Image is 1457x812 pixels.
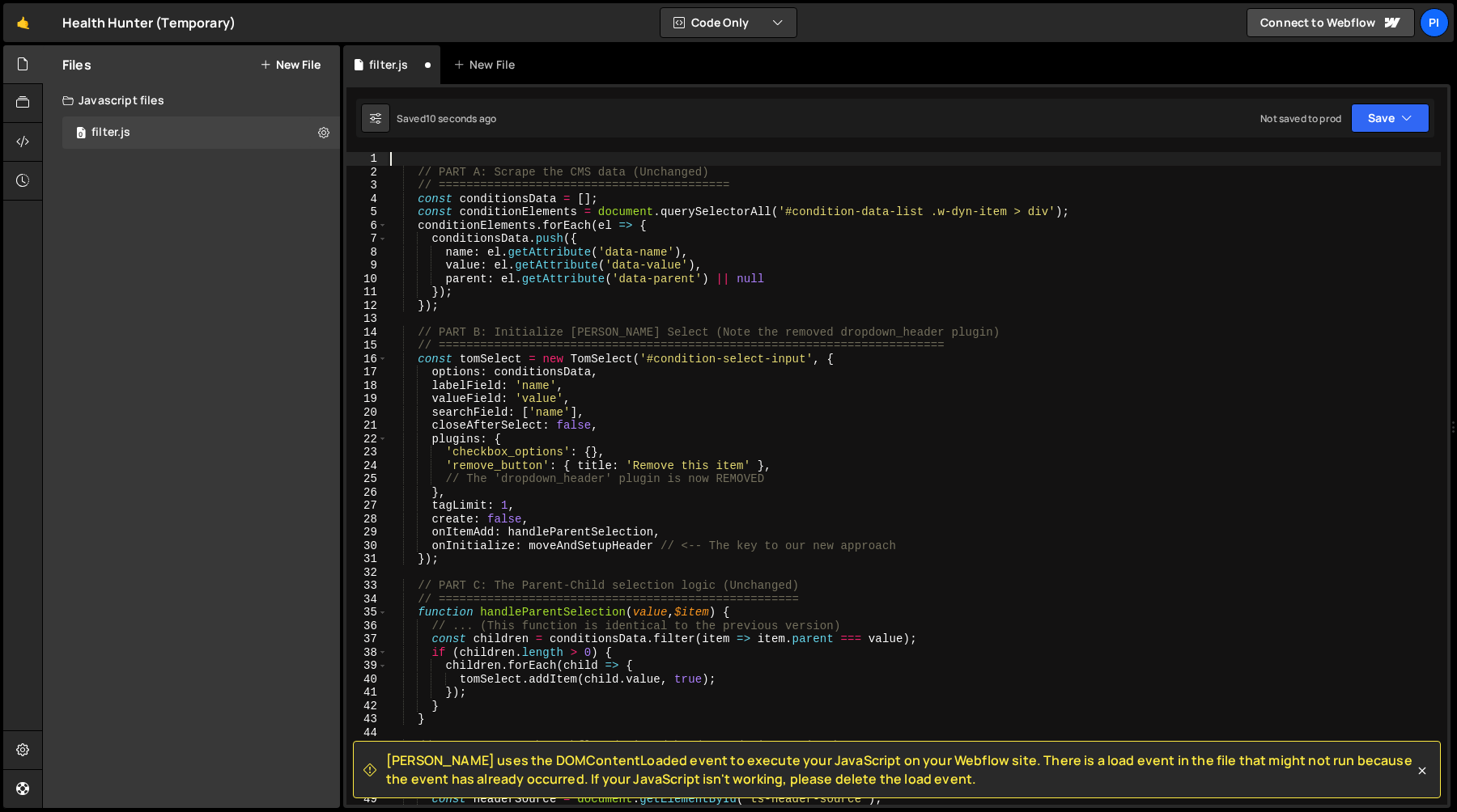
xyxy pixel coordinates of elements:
[661,8,796,37] button: Code Only
[426,112,496,125] div: 10 seconds ago
[386,751,1414,788] span: [PERSON_NAME] uses the DOMContentLoaded event to execute your JavaScript on your Webflow site. Th...
[1420,8,1449,37] a: Pi
[346,606,388,620] div: 35
[346,353,388,366] div: 16
[346,419,388,433] div: 21
[346,166,388,180] div: 2
[346,659,388,673] div: 39
[1247,8,1415,37] a: Connect to Webflow
[346,299,388,313] div: 12
[1351,104,1429,133] button: Save
[346,312,388,326] div: 13
[346,499,388,513] div: 27
[346,446,388,459] div: 23
[346,526,388,539] div: 29
[346,766,388,780] div: 47
[346,780,388,793] div: 48
[62,13,236,32] div: Health Hunter (Temporary)
[346,273,388,286] div: 10
[346,539,388,553] div: 30
[346,219,388,233] div: 6
[346,326,388,340] div: 14
[346,552,388,566] div: 31
[369,57,408,73] div: filter.js
[346,620,388,633] div: 36
[346,753,388,767] div: 46
[346,339,388,353] div: 15
[346,366,388,379] div: 17
[260,58,321,71] button: New File
[346,179,388,192] div: 3
[346,152,388,166] div: 1
[346,593,388,607] div: 34
[346,486,388,500] div: 26
[346,700,388,713] div: 42
[346,246,388,260] div: 8
[346,392,388,406] div: 19
[346,739,388,753] div: 45
[397,112,496,125] div: Saved
[76,128,86,141] span: 0
[346,646,388,660] div: 38
[346,205,388,219] div: 5
[62,56,91,74] h2: Files
[346,632,388,646] div: 37
[346,566,388,580] div: 32
[346,686,388,700] div: 41
[43,84,340,116] div: Javascript files
[91,125,130,140] div: filter.js
[346,713,388,726] div: 43
[346,259,388,273] div: 9
[346,579,388,593] div: 33
[453,57,521,73] div: New File
[346,513,388,527] div: 28
[346,379,388,393] div: 18
[1260,112,1341,125] div: Not saved to prod
[346,285,388,299] div: 11
[346,232,388,246] div: 7
[346,459,388,473] div: 24
[346,433,388,446] div: 22
[346,406,388,420] div: 20
[346,726,388,740] div: 44
[346,793,388,806] div: 49
[346,673,388,687] div: 40
[346,472,388,486] div: 25
[3,3,43,42] a: 🤙
[62,116,340,149] div: 16494/44708.js
[346,192,388,206] div: 4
